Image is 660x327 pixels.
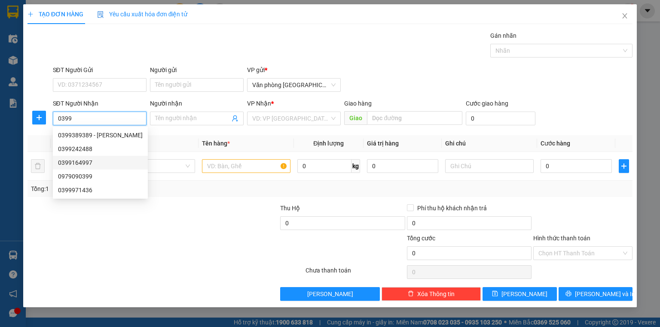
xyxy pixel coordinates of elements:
span: Xóa Thông tin [417,289,455,299]
span: kg [351,159,360,173]
button: [PERSON_NAME] [280,287,379,301]
button: deleteXóa Thông tin [382,287,481,301]
div: 0399164997 [58,158,143,167]
div: 0979090399 [53,170,148,183]
input: Cước giao hàng [466,112,535,125]
div: Tổng: 1 [31,184,255,194]
input: Ghi Chú [445,159,534,173]
div: SĐT Người Nhận [53,99,147,108]
div: Chưa thanh toán [305,266,406,281]
img: icon [97,11,104,18]
div: VP gửi [247,65,341,75]
div: 0399242488 [58,144,143,154]
input: VD: Bàn, Ghế [202,159,290,173]
span: printer [565,291,571,297]
span: Thu Hộ [280,205,300,212]
span: Tổng cước [407,235,435,242]
button: plus [32,111,46,124]
div: 0399389389 - [PERSON_NAME] [58,130,143,140]
span: Khác [111,160,189,173]
div: 0399971436 [58,185,143,195]
span: Giao hàng [344,100,372,107]
label: Gán nhãn [490,32,516,39]
div: 0399242488 [53,142,148,156]
button: printer[PERSON_NAME] và In [559,287,633,301]
span: user-add [232,115,238,122]
div: SĐT Người Gửi [53,65,147,75]
span: plus [27,11,34,17]
label: Cước giao hàng [466,100,508,107]
span: Tên hàng [202,140,230,147]
div: 0399389389 - VŨ NGUYỆT [53,128,148,142]
span: Yêu cầu xuất hóa đơn điện tử [97,11,188,18]
button: save[PERSON_NAME] [483,287,557,301]
span: Giao [344,111,367,125]
button: plus [619,159,629,173]
span: [PERSON_NAME] và In [575,289,635,299]
span: Phí thu hộ khách nhận trả [414,203,490,213]
span: VP Nhận [247,100,271,107]
span: delete [408,291,414,297]
input: Dọc đường [367,111,462,125]
span: [PERSON_NAME] [501,289,547,299]
div: 0399164997 [53,156,148,170]
div: 0399971436 [53,183,148,197]
span: plus [33,114,46,121]
span: close [621,12,628,19]
span: TẠO ĐƠN HÀNG [27,11,83,18]
span: [PERSON_NAME] [307,289,353,299]
span: Văn phòng Hà Nội [252,79,336,91]
span: Cước hàng [541,140,570,147]
div: Người nhận [150,99,244,108]
span: save [492,291,498,297]
span: plus [619,163,629,170]
button: delete [31,159,45,173]
span: Giá trị hàng [367,140,399,147]
label: Hình thức thanh toán [533,235,590,242]
div: 0979090399 [58,172,143,181]
th: Ghi chú [442,135,537,152]
input: 0 [367,159,438,173]
span: Định lượng [313,140,344,147]
div: Người gửi [150,65,244,75]
button: Close [613,4,637,28]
